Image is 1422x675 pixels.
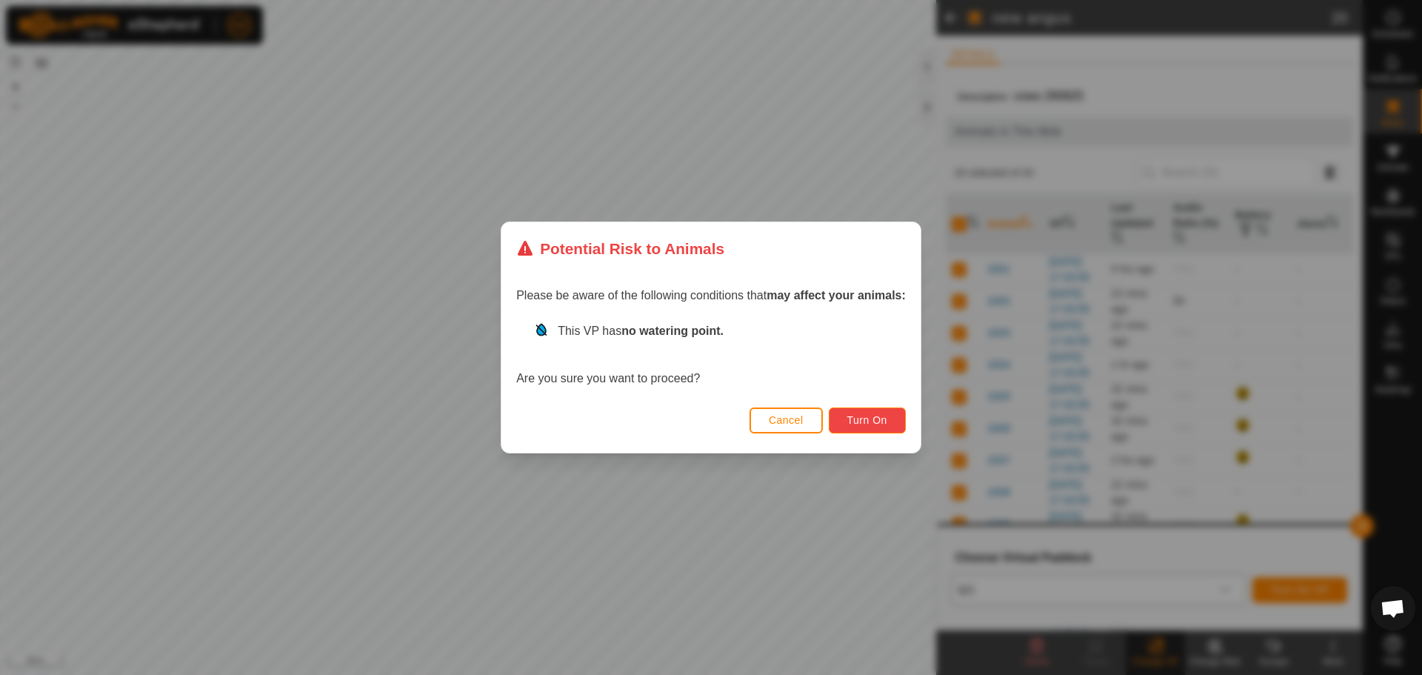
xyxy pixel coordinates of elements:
span: Cancel [769,414,804,426]
button: Turn On [829,408,906,433]
strong: no watering point. [621,325,724,337]
button: Cancel [750,408,823,433]
div: Are you sure you want to proceed? [516,322,906,388]
span: Turn On [847,414,887,426]
span: This VP has [558,325,724,337]
strong: may affect your animals: [767,289,906,302]
a: Open chat [1371,586,1415,631]
span: Please be aware of the following conditions that [516,289,906,302]
div: Potential Risk to Animals [516,237,724,260]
